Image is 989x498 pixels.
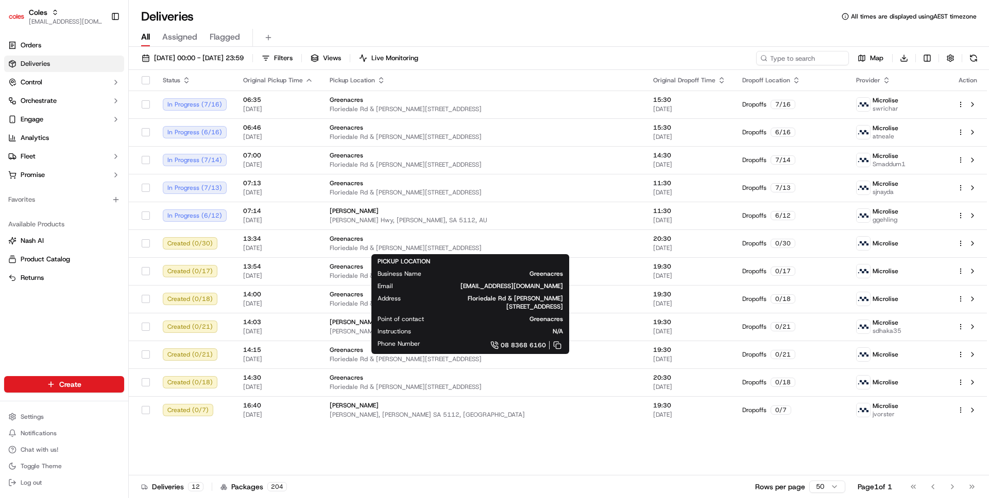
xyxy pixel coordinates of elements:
span: 15:30 [653,123,726,132]
span: N/A [428,327,563,335]
span: [DATE] [653,411,726,419]
div: Deliveries [141,482,203,492]
span: Pickup Location [330,76,375,84]
span: Microlise [873,267,898,275]
div: Page 1 of 1 [858,482,892,492]
span: [DATE] [243,105,313,113]
span: • [86,187,89,195]
span: 07:00 [243,151,313,159]
span: Engage [21,115,43,124]
span: 11:30 [653,179,726,187]
button: Map [853,51,888,65]
span: PICKUP LOCATION [378,257,430,265]
span: [DATE] [91,187,112,195]
button: Filters [257,51,297,65]
span: [PERSON_NAME] [32,187,83,195]
span: [DATE] [243,244,313,252]
span: sjnayda [873,188,898,196]
span: [DATE] [653,355,726,363]
span: [DATE] [243,272,313,280]
span: Instructions [378,327,411,335]
span: Filters [274,54,293,63]
span: Control [21,78,42,87]
span: Greenacres [330,346,363,354]
span: Live Monitoring [371,54,418,63]
span: Microlise [873,207,898,216]
span: [DATE] [243,411,313,419]
span: 06:35 [243,96,313,104]
span: [DATE] [653,105,726,113]
div: 📗 [10,231,19,239]
div: Available Products [4,216,124,233]
div: 6 / 16 [771,128,795,137]
img: Coles [8,8,25,25]
button: [EMAIL_ADDRESS][DOMAIN_NAME] [29,17,103,26]
span: Greenacres [330,151,363,159]
span: [DATE] [653,383,726,391]
a: Powered byPylon [73,255,125,263]
button: Log out [4,475,124,490]
button: Coles [29,7,47,17]
span: [DATE] [243,216,313,224]
div: 12 [188,482,203,491]
span: Greenacres [330,373,363,382]
span: [DATE] [653,216,726,224]
button: Refresh [966,51,981,65]
span: swrichar [873,104,898,113]
img: microlise_logo.jpeg [857,292,870,306]
button: Nash AI [4,233,124,249]
span: [PERSON_NAME] [330,207,379,215]
img: microlise_logo.jpeg [857,264,870,278]
span: Dropoffs [742,128,766,136]
span: [DATE] [243,299,313,308]
span: Microlise [873,350,898,359]
a: Returns [8,273,120,282]
span: Assigned [162,31,197,43]
button: Fleet [4,148,124,165]
span: atneale [873,132,898,140]
div: 💻 [87,231,95,239]
button: Orchestrate [4,93,124,109]
img: microlise_logo.jpeg [857,237,870,250]
img: 4281594248423_2fcf9dad9f2a874258b8_72.png [22,98,40,117]
span: [DATE] [653,244,726,252]
span: 07:14 [243,207,313,215]
a: 💻API Documentation [83,226,169,244]
img: microlise_logo.jpeg [857,209,870,222]
div: Start new chat [46,98,169,109]
span: Flagged [210,31,240,43]
span: 06:46 [243,123,313,132]
span: Orchestrate [21,96,57,105]
span: Dropoffs [742,267,766,275]
span: Floriedale Rd & [PERSON_NAME][STREET_ADDRESS] [330,244,637,252]
a: Analytics [4,130,124,146]
button: Notifications [4,426,124,440]
span: Greenacres [330,235,363,243]
button: Live Monitoring [354,51,423,65]
span: 15:30 [653,96,726,104]
span: 14:03 [243,318,313,326]
span: Floriedale Rd & [PERSON_NAME][STREET_ADDRESS] [330,383,637,391]
h1: Deliveries [141,8,194,25]
span: [PERSON_NAME] [330,401,379,410]
span: Deliveries [21,59,50,68]
div: Past conversations [10,134,69,142]
span: Knowledge Base [21,230,79,240]
span: Microlise [873,124,898,132]
div: 0 / 21 [771,322,795,331]
span: [DATE] [653,133,726,141]
span: Floriedale Rd & [PERSON_NAME][STREET_ADDRESS] [330,299,637,308]
img: 1736555255976-a54dd68f-1ca7-489b-9aae-adbdc363a1c4 [21,160,29,168]
span: Views [323,54,341,63]
span: 16:40 [243,401,313,410]
span: Promise [21,170,45,180]
span: Settings [21,413,44,421]
p: Welcome 👋 [10,41,187,58]
span: [DATE] [653,161,726,169]
span: [DATE] [91,159,112,168]
button: ColesColes[EMAIL_ADDRESS][DOMAIN_NAME] [4,4,107,29]
span: Status [163,76,180,84]
span: Greenacres [330,96,363,104]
